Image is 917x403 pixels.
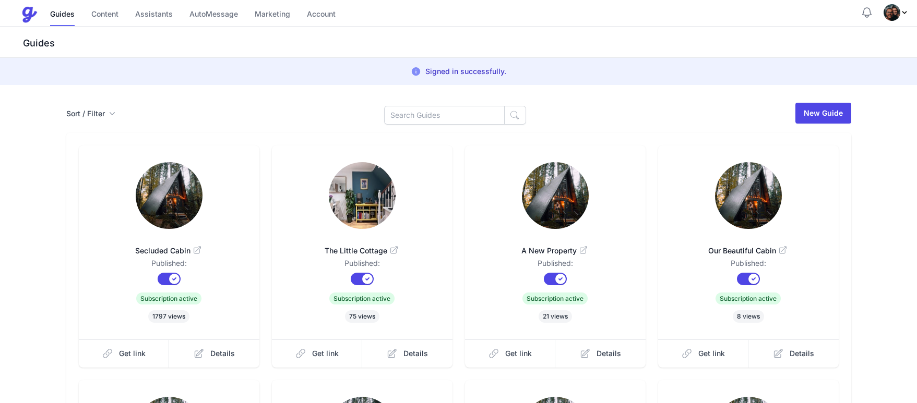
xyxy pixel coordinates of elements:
span: Details [790,348,814,359]
span: Get link [312,348,339,359]
span: 21 views [539,310,572,323]
span: Get link [505,348,532,359]
a: Get link [272,339,363,368]
button: Sort / Filter [66,108,115,119]
p: Signed in successfully. [425,66,506,77]
h3: Guides [21,37,917,50]
span: Subscription active [136,292,201,304]
span: 1797 views [148,310,189,323]
dd: Published: [289,258,436,273]
a: Details [748,339,839,368]
a: New Guide [795,103,851,124]
a: Secluded Cabin [96,233,243,258]
dd: Published: [675,258,822,273]
a: Our Beautiful Cabin [675,233,822,258]
img: 8hg2l9nlo86x4iznkq1ii7ae8cgc [329,162,396,229]
button: Notifications [861,6,873,19]
span: Subscription active [522,292,588,304]
span: The Little Cottage [289,246,436,256]
img: yufnkr7zxyzldlnmlpwgqhyhi00j [715,162,782,229]
span: Get link [119,348,146,359]
a: AutoMessage [189,4,238,26]
img: Guestive Guides [21,6,38,23]
span: Get link [698,348,725,359]
a: Get link [465,339,556,368]
span: Details [210,348,235,359]
span: A New Property [482,246,629,256]
a: Get link [79,339,170,368]
a: Account [307,4,336,26]
a: Get link [658,339,749,368]
span: 75 views [345,310,379,323]
span: Secluded Cabin [96,246,243,256]
input: Search Guides [384,106,505,125]
a: A New Property [482,233,629,258]
a: Content [91,4,118,26]
a: Details [362,339,452,368]
div: Profile Menu [884,4,909,21]
img: 3idsofojyu6u6j06bz8rmhlghd5i [884,4,900,21]
a: Guides [50,4,75,26]
img: 8wq9u04t2vd5nnc6moh5knn6q7pi [136,162,203,229]
img: 158gw9zbo16esmgc8wtd4bbjq8gh [522,162,589,229]
span: Details [403,348,428,359]
a: Assistants [135,4,173,26]
span: Details [597,348,621,359]
a: Details [555,339,646,368]
dd: Published: [96,258,243,273]
span: Subscription active [329,292,395,304]
span: Our Beautiful Cabin [675,246,822,256]
a: The Little Cottage [289,233,436,258]
dd: Published: [482,258,629,273]
a: Marketing [255,4,290,26]
a: Details [169,339,259,368]
span: Subscription active [716,292,781,304]
span: 8 views [733,310,764,323]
